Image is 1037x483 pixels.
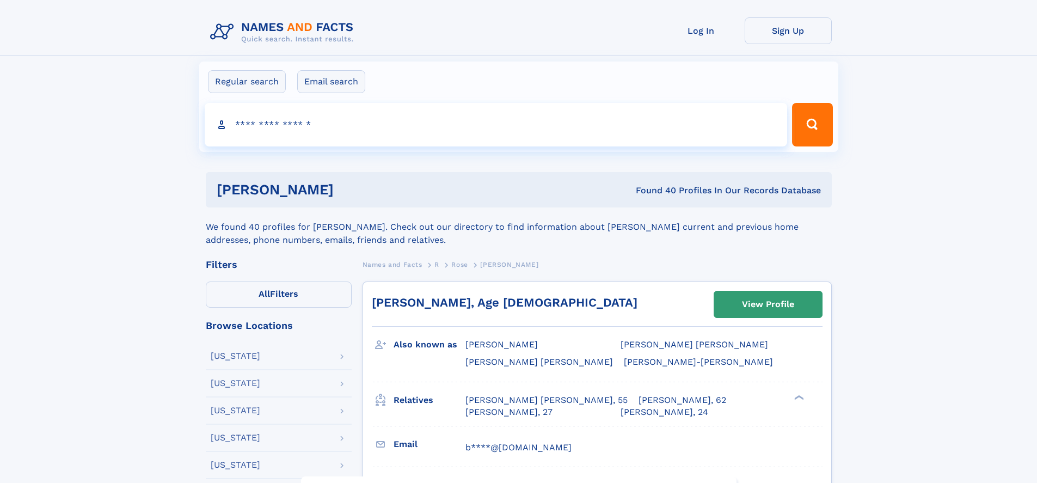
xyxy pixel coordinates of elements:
[465,339,538,350] span: [PERSON_NAME]
[206,282,352,308] label: Filters
[480,261,538,268] span: [PERSON_NAME]
[624,357,773,367] span: [PERSON_NAME]-[PERSON_NAME]
[206,17,363,47] img: Logo Names and Facts
[211,379,260,388] div: [US_STATE]
[742,292,794,317] div: View Profile
[259,289,270,299] span: All
[211,352,260,360] div: [US_STATE]
[394,391,465,409] h3: Relatives
[434,261,439,268] span: R
[451,258,468,271] a: Rose
[206,260,352,270] div: Filters
[745,17,832,44] a: Sign Up
[297,70,365,93] label: Email search
[211,406,260,415] div: [US_STATE]
[206,207,832,247] div: We found 40 profiles for [PERSON_NAME]. Check out our directory to find information about [PERSON...
[217,183,485,197] h1: [PERSON_NAME]
[205,103,788,146] input: search input
[639,394,726,406] a: [PERSON_NAME], 62
[451,261,468,268] span: Rose
[621,339,768,350] span: [PERSON_NAME] [PERSON_NAME]
[714,291,822,317] a: View Profile
[394,335,465,354] h3: Also known as
[465,406,553,418] a: [PERSON_NAME], 27
[465,394,628,406] a: [PERSON_NAME] [PERSON_NAME], 55
[658,17,745,44] a: Log In
[791,394,805,401] div: ❯
[211,433,260,442] div: [US_STATE]
[211,461,260,469] div: [US_STATE]
[792,103,832,146] button: Search Button
[621,406,708,418] a: [PERSON_NAME], 24
[465,357,613,367] span: [PERSON_NAME] [PERSON_NAME]
[434,258,439,271] a: R
[206,321,352,331] div: Browse Locations
[484,185,821,197] div: Found 40 Profiles In Our Records Database
[372,296,637,309] a: [PERSON_NAME], Age [DEMOGRAPHIC_DATA]
[208,70,286,93] label: Regular search
[394,435,465,454] h3: Email
[363,258,422,271] a: Names and Facts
